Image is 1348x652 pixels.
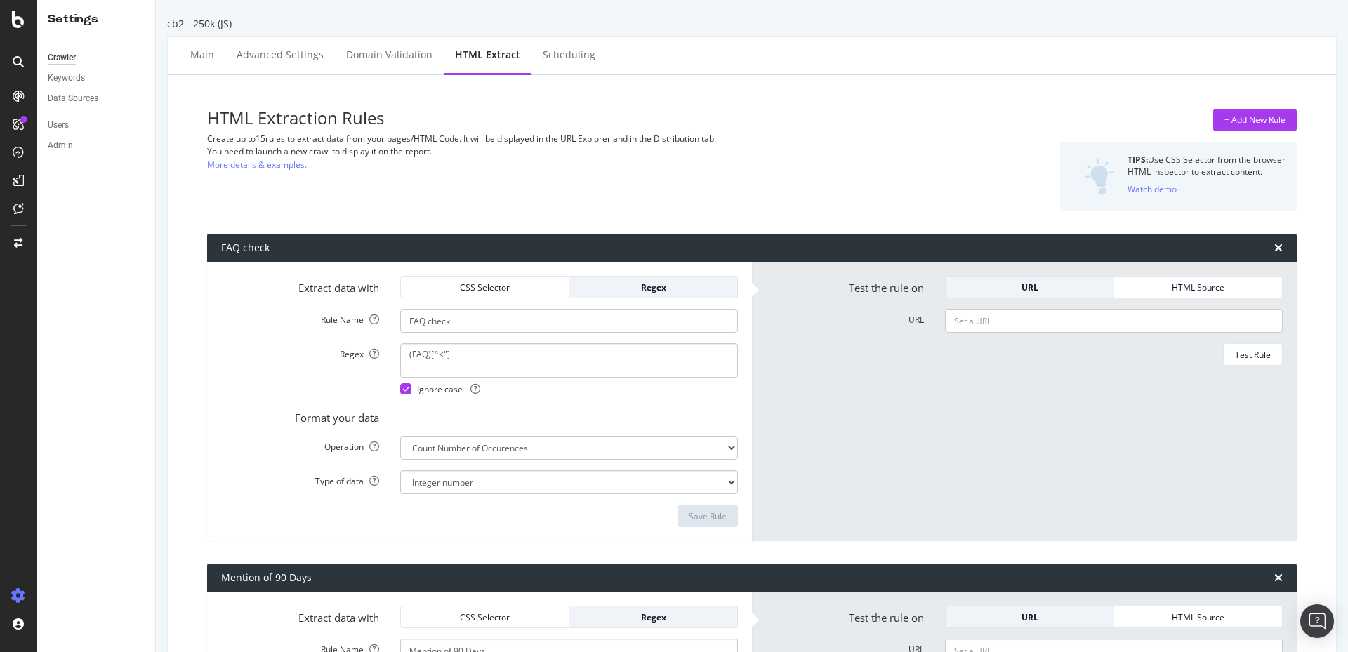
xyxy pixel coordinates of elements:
[221,241,270,255] div: FAQ check
[211,470,390,487] label: Type of data
[48,138,73,153] div: Admin
[581,281,726,293] div: Regex
[1128,183,1177,195] div: Watch demo
[190,48,214,62] div: Main
[1128,154,1148,166] strong: TIPS:
[48,118,69,133] div: Users
[1085,159,1114,195] img: DZQOUYU0WpgAAAAASUVORK5CYII=
[211,343,390,360] label: Regex
[957,611,1102,623] div: URL
[48,71,85,86] div: Keywords
[211,276,390,295] label: Extract data with
[1128,178,1177,200] button: Watch demo
[48,51,76,65] div: Crawler
[346,48,432,62] div: Domain Validation
[945,606,1114,628] button: URL
[1125,611,1271,623] div: HTML Source
[455,48,520,62] div: HTML Extract
[1114,606,1283,628] button: HTML Source
[211,606,390,625] label: Extract data with
[221,571,312,585] div: Mention of 90 Days
[1274,242,1283,253] div: times
[417,383,480,395] span: Ignore case
[1235,349,1271,361] div: Test Rule
[48,91,98,106] div: Data Sources
[400,276,569,298] button: CSS Selector
[957,281,1102,293] div: URL
[1114,276,1283,298] button: HTML Source
[207,109,926,127] h3: HTML Extraction Rules
[400,606,569,628] button: CSS Selector
[48,51,145,65] a: Crawler
[400,309,738,333] input: Provide a name
[400,343,738,377] textarea: (FAQ)[^<"]
[48,11,144,27] div: Settings
[1125,281,1271,293] div: HTML Source
[211,406,390,425] label: Format your data
[543,48,595,62] div: Scheduling
[412,281,557,293] div: CSS Selector
[1274,572,1283,583] div: times
[48,118,145,133] a: Users
[48,71,145,86] a: Keywords
[211,436,390,453] label: Operation
[945,309,1283,333] input: Set a URL
[1128,154,1286,166] div: Use CSS Selector from the browser
[755,606,934,625] label: Test the rule on
[48,138,145,153] a: Admin
[581,611,726,623] div: Regex
[207,133,926,145] div: Create up to 15 rules to extract data from your pages/HTML Code. It will be displayed in the URL ...
[167,17,1337,31] div: cb2 - 250k (JS)
[1224,114,1286,126] div: + Add New Rule
[1223,343,1283,366] button: Test Rule
[689,510,727,522] div: Save Rule
[237,48,324,62] div: Advanced Settings
[755,276,934,295] label: Test the rule on
[678,505,738,527] button: Save Rule
[569,276,738,298] button: Regex
[1300,604,1334,638] div: Open Intercom Messenger
[569,606,738,628] button: Regex
[207,145,926,157] div: You need to launch a new crawl to display it on the report.
[1213,109,1297,131] button: + Add New Rule
[945,276,1114,298] button: URL
[211,309,390,326] label: Rule Name
[48,91,145,106] a: Data Sources
[1128,166,1286,178] div: HTML inspector to extract content.
[755,309,934,326] label: URL
[207,157,307,172] a: More details & examples.
[412,611,557,623] div: CSS Selector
